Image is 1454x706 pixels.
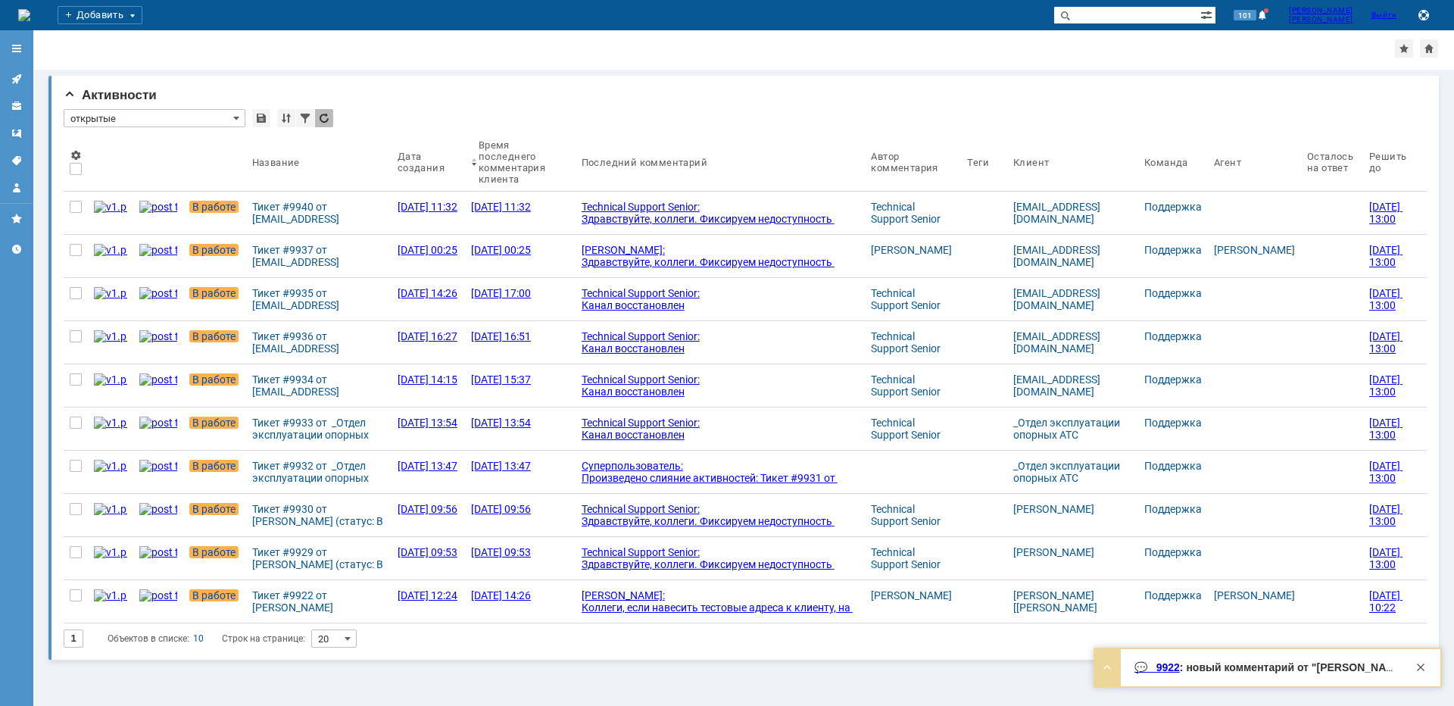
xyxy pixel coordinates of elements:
[1214,244,1295,256] a: [PERSON_NAME]
[70,149,82,161] span: Настройки
[246,235,392,277] a: Тикет #9937 от [EMAIL_ADDRESS][DOMAIN_NAME] [[EMAIL_ADDRESS][DOMAIN_NAME]] (статус: В работе)
[88,235,133,277] a: v1.png
[189,503,239,515] span: В работе
[871,201,941,225] a: Technical Support Senior
[1013,417,1122,465] a: _Отдел эксплуатации опорных АТС [[EMAIL_ADDRESS][DOMAIN_NAME]]
[398,589,457,601] div: [DATE] 12:24
[1363,580,1415,623] a: [DATE] 10:22
[1144,244,1202,256] a: Поддержка
[88,192,133,234] a: v1.png
[1134,661,1180,673] strong: 💬 9922
[465,192,576,234] a: [DATE] 11:32
[246,494,392,536] a: Тикет #9930 от [PERSON_NAME] (статус: В работе)
[465,321,576,364] a: [DATE] 16:51
[576,408,866,450] a: Technical Support Senior: Канал восстановлен
[576,278,866,320] a: Technical Support Senior: Канал восстановлен
[252,589,385,614] div: Тикет #9922 от [PERSON_NAME] [[EMAIL_ADDRESS][PERSON_NAME][DOMAIN_NAME]] (статус: В работе)
[189,201,239,213] span: В работе
[398,244,457,256] div: [DATE] 00:25
[94,373,127,386] img: v1.png
[183,408,246,450] a: В работе
[1363,451,1415,493] a: [DATE] 13:00
[94,503,127,515] img: v1.png
[139,589,177,601] img: post ticket.png
[1369,373,1403,398] span: [DATE] 13:00
[252,157,300,168] div: Название
[94,417,127,429] img: v1.png
[189,373,239,386] span: В работе
[1289,15,1353,24] span: [PERSON_NAME]
[1013,244,1103,292] a: [EMAIL_ADDRESS][DOMAIN_NAME] [[EMAIL_ADDRESS][DOMAIN_NAME]]
[1013,460,1122,508] a: _Отдел эксплуатации опорных АТС [[EMAIL_ADDRESS][DOMAIN_NAME]]
[252,503,385,527] div: Тикет #9930 от [PERSON_NAME] (статус: В работе)
[576,494,866,536] a: Technical Support Senior: Здравствуйте, коллеги. Фиксируем недоступность приемного оборудования, ...
[189,546,239,558] span: В работе
[865,133,961,192] th: Автор комментария
[246,408,392,450] a: Тикет #9933 от _Отдел эксплуатации опорных АТС [[EMAIL_ADDRESS][DOMAIN_NAME]] (статус: В работе)
[139,546,177,558] img: post ticket.png
[465,580,576,623] a: [DATE] 14:26
[94,330,127,342] img: v1.png
[88,408,133,450] a: v1.png
[1144,157,1188,168] div: Команда
[576,580,866,623] a: [PERSON_NAME]: Коллеги, если навесить тестовые адреса к клиенту, на нашу антенну со стороны клиен...
[465,494,576,536] a: [DATE] 09:56
[398,503,457,515] div: [DATE] 09:56
[465,278,576,320] a: [DATE] 17:00
[1420,39,1438,58] div: Сделать домашней страницей
[471,589,531,601] div: [DATE] 14:26
[88,537,133,579] a: v1.png
[246,580,392,623] a: Тикет #9922 от [PERSON_NAME] [[EMAIL_ADDRESS][PERSON_NAME][DOMAIN_NAME]] (статус: В работе)
[471,244,531,256] div: [DATE] 00:25
[88,364,133,407] a: v1.png
[94,244,127,256] img: v1.png
[139,503,177,515] img: post ticket.png
[252,244,385,268] div: Тикет #9937 от [EMAIL_ADDRESS][DOMAIN_NAME] [[EMAIL_ADDRESS][DOMAIN_NAME]] (статус: В работе)
[871,287,941,311] a: Technical Support Senior
[139,201,177,213] img: post ticket.png
[465,364,576,407] a: [DATE] 15:37
[871,330,941,355] a: Technical Support Senior
[1415,6,1433,24] button: Сохранить лог
[1144,503,1202,515] a: Поддержка
[465,235,576,277] a: [DATE] 00:25
[471,330,531,342] div: [DATE] 16:51
[1013,589,1100,638] a: [PERSON_NAME] [[PERSON_NAME][EMAIL_ADDRESS][DOMAIN_NAME]]
[1007,133,1138,192] th: Клиент
[189,417,239,429] span: В работе
[5,176,29,200] a: Мой профиль
[398,151,447,173] div: Дата создания
[183,321,246,364] a: В работе
[576,192,866,234] a: Technical Support Senior: Здравствуйте, коллеги. Фиксируем недоступность приемного оборудования, ...
[189,244,239,256] span: В работе
[108,633,189,644] span: Объектов в списке:
[133,408,183,450] a: post ticket.png
[64,88,157,102] span: Активности
[5,67,29,91] a: Активности
[392,451,465,493] a: [DATE] 13:47
[1369,503,1403,527] span: [DATE] 13:00
[871,589,952,601] a: [PERSON_NAME]
[576,321,866,364] a: Technical Support Senior: Канал восстановлен
[582,157,707,168] div: Последний комментарий
[392,537,465,579] a: [DATE] 09:53
[398,460,457,472] div: [DATE] 13:47
[1363,408,1415,450] a: [DATE] 13:00
[465,537,576,579] a: [DATE] 09:53
[576,364,866,407] a: Technical Support Senior: Канал восстановлен
[139,460,177,472] img: post ticket.png
[1369,460,1403,484] span: [DATE] 13:00
[252,460,385,484] div: Тикет #9932 от _Отдел эксплуатации опорных АТС [[EMAIL_ADDRESS][DOMAIN_NAME]] (статус: В работе)
[189,460,239,472] span: В работе
[392,494,465,536] a: [DATE] 09:56
[479,139,557,185] div: Время последнего комментария клиента
[246,192,392,234] a: Тикет #9940 от [EMAIL_ADDRESS][DOMAIN_NAME] [[EMAIL_ADDRESS][DOMAIN_NAME]] (статус: В работе)
[582,330,860,355] div: Technical Support Senior: Канал восстановлен
[392,192,465,234] a: [DATE] 11:32
[582,201,860,322] div: Technical Support Senior: Здравствуйте, коллеги. Фиксируем недоступность приемного оборудования, ...
[133,364,183,407] a: post ticket.png
[871,244,952,256] a: [PERSON_NAME]
[88,321,133,364] a: v1.png
[1363,537,1415,579] a: [DATE] 13:00
[296,109,314,127] div: Фильтрация...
